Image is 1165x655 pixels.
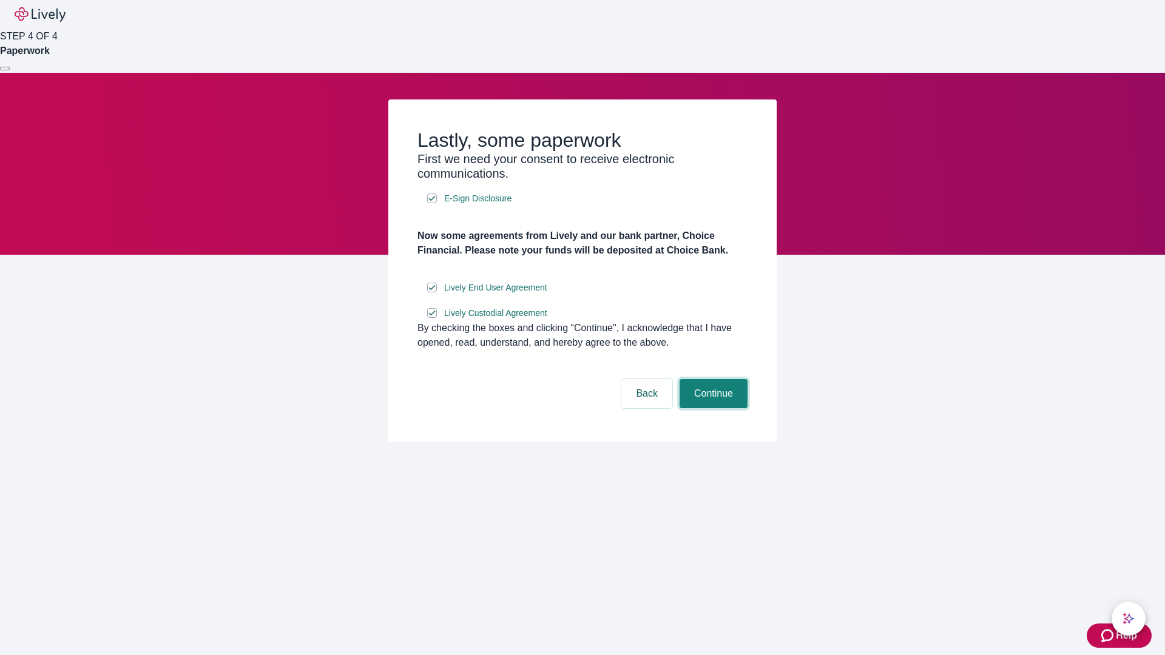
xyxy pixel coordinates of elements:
[1116,628,1137,643] span: Help
[15,7,66,22] img: Lively
[442,191,514,206] a: e-sign disclosure document
[1123,613,1135,625] svg: Lively AI Assistant
[444,307,547,320] span: Lively Custodial Agreement
[442,306,550,321] a: e-sign disclosure document
[444,281,547,294] span: Lively End User Agreement
[1112,602,1146,636] button: chat
[1101,628,1116,643] svg: Zendesk support icon
[444,192,512,205] span: E-Sign Disclosure
[442,280,550,295] a: e-sign disclosure document
[417,129,748,152] h2: Lastly, some paperwork
[621,379,672,408] button: Back
[417,321,748,350] div: By checking the boxes and clicking “Continue", I acknowledge that I have opened, read, understand...
[680,379,748,408] button: Continue
[1087,623,1152,648] button: Zendesk support iconHelp
[417,152,748,181] h3: First we need your consent to receive electronic communications.
[417,229,748,258] h4: Now some agreements from Lively and our bank partner, Choice Financial. Please note your funds wi...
